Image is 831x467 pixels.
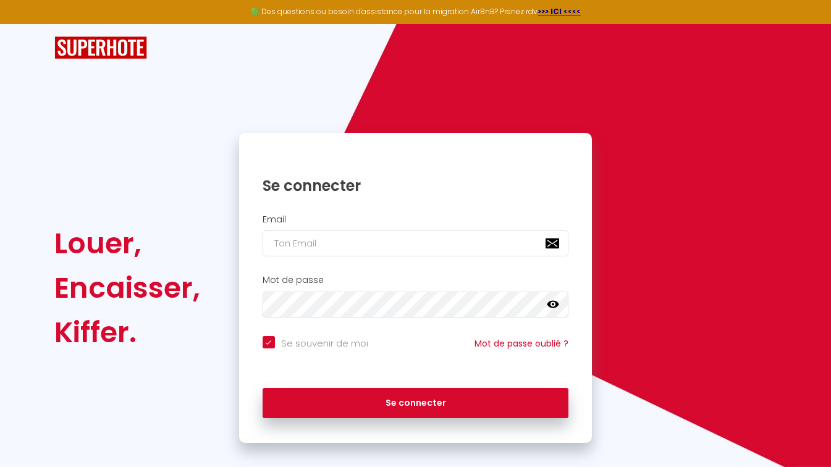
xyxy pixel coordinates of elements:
h2: Mot de passe [263,275,569,285]
a: >>> ICI <<<< [538,6,581,17]
div: Kiffer. [54,310,200,355]
h1: Se connecter [263,176,569,195]
input: Ton Email [263,230,569,256]
button: Se connecter [263,388,569,419]
div: Louer, [54,221,200,266]
img: SuperHote logo [54,36,147,59]
h2: Email [263,214,569,225]
div: Encaisser, [54,266,200,310]
a: Mot de passe oublié ? [475,337,568,350]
